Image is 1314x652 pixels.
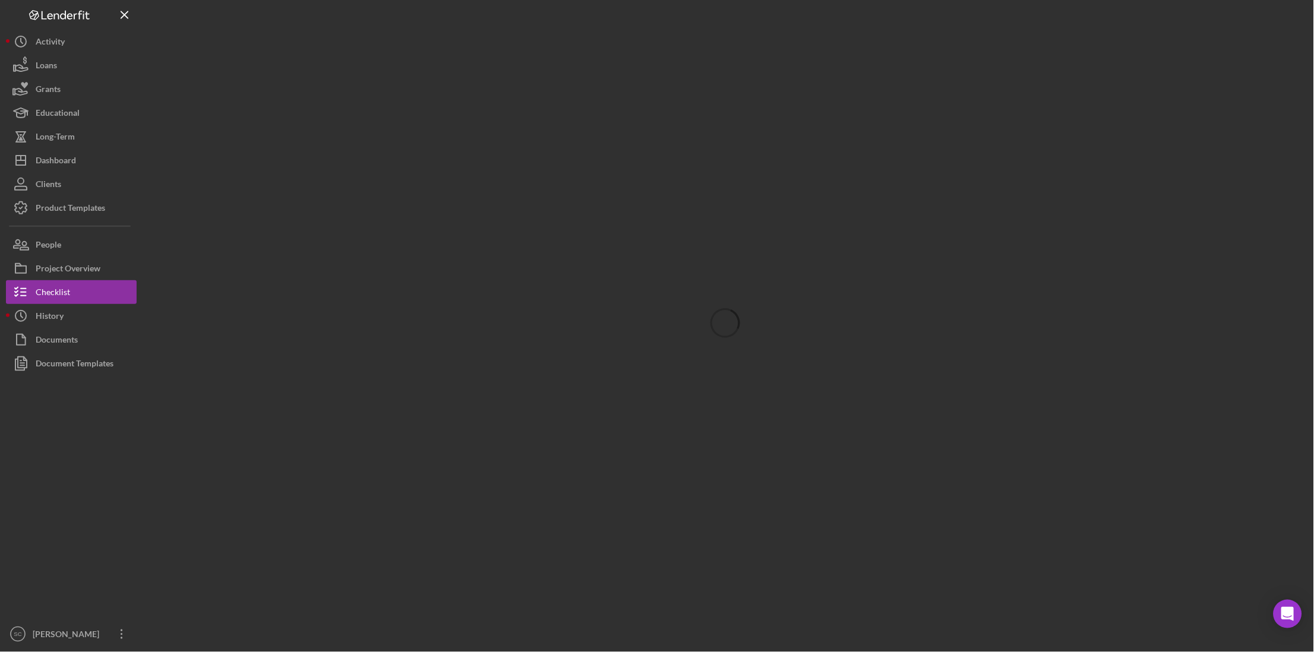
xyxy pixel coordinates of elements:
text: SC [14,631,21,638]
button: Checklist [6,280,137,304]
button: Document Templates [6,352,137,375]
div: Open Intercom Messenger [1274,600,1302,628]
button: History [6,304,137,328]
button: Loans [6,53,137,77]
div: [PERSON_NAME] [30,622,107,649]
div: Document Templates [36,352,113,378]
button: Educational [6,101,137,125]
div: People [36,233,61,259]
button: Clients [6,172,137,196]
div: History [36,304,64,331]
div: Dashboard [36,148,76,175]
button: Grants [6,77,137,101]
button: Product Templates [6,196,137,220]
div: Educational [36,101,80,128]
button: Long-Term [6,125,137,148]
button: Activity [6,30,137,53]
button: People [6,233,137,257]
div: Grants [36,77,61,104]
button: SC[PERSON_NAME] [6,622,137,646]
div: Checklist [36,280,70,307]
div: Project Overview [36,257,100,283]
div: Documents [36,328,78,355]
button: Project Overview [6,257,137,280]
button: Documents [6,328,137,352]
button: Dashboard [6,148,137,172]
div: Long-Term [36,125,75,151]
div: Activity [36,30,65,56]
div: Product Templates [36,196,105,223]
div: Loans [36,53,57,80]
div: Clients [36,172,61,199]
